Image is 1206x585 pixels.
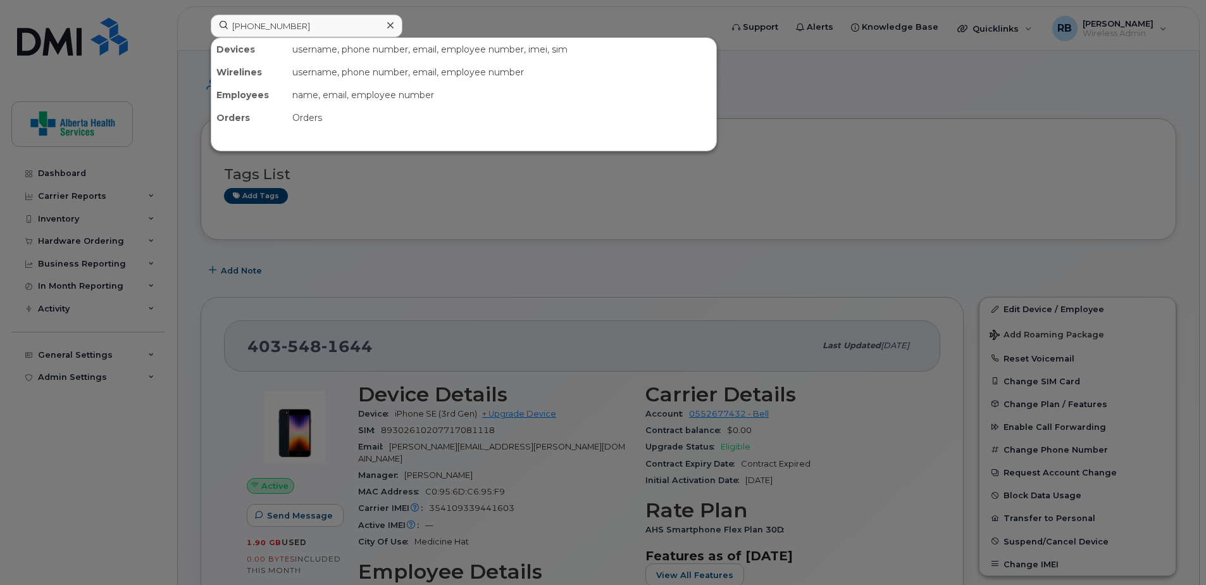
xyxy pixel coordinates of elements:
div: Orders [287,106,716,129]
div: username, phone number, email, employee number [287,61,716,84]
div: Orders [211,106,287,129]
div: Devices [211,38,287,61]
div: name, email, employee number [287,84,716,106]
div: Employees [211,84,287,106]
div: username, phone number, email, employee number, imei, sim [287,38,716,61]
div: Wirelines [211,61,287,84]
